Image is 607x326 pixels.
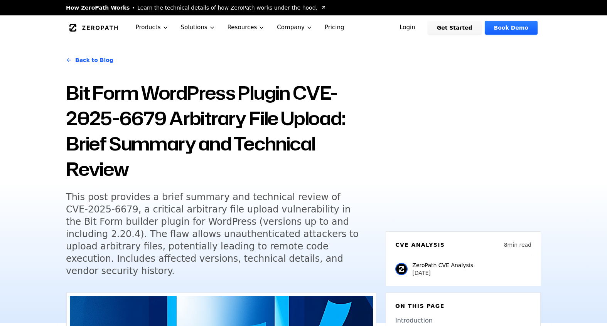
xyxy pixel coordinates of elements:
[66,49,113,71] a: Back to Blog
[66,191,362,277] h5: This post provides a brief summary and technical review of CVE-2025-6679, a critical arbitrary fi...
[319,15,351,40] a: Pricing
[271,15,319,40] button: Company
[504,241,531,249] p: 8 min read
[66,4,327,12] a: How ZeroPath WorksLearn the technical details of how ZeroPath works under the hood.
[412,269,473,277] p: [DATE]
[485,21,538,35] a: Book Demo
[395,241,445,249] h6: CVE Analysis
[57,15,550,40] nav: Global
[390,21,425,35] a: Login
[395,316,531,325] a: Introduction
[412,261,473,269] p: ZeroPath CVE Analysis
[395,302,531,310] h6: On this page
[137,4,317,12] span: Learn the technical details of how ZeroPath works under the hood.
[395,263,408,275] img: ZeroPath CVE Analysis
[221,15,271,40] button: Resources
[428,21,482,35] a: Get Started
[66,4,130,12] span: How ZeroPath Works
[175,15,221,40] button: Solutions
[66,80,376,182] h1: Bit Form WordPress Plugin CVE-2025-6679 Arbitrary File Upload: Brief Summary and Technical Review
[130,15,175,40] button: Products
